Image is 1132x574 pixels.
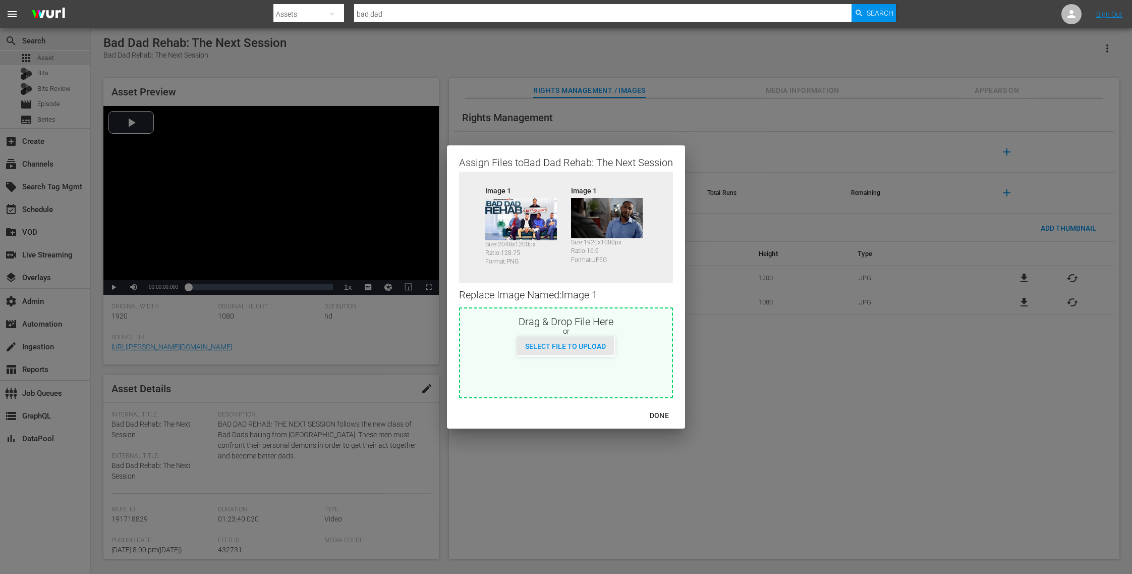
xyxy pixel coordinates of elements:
[460,315,672,327] div: Drag & Drop File Here
[571,186,652,193] div: Image 1
[1096,10,1122,18] a: Sign Out
[460,327,672,337] div: or
[571,198,643,238] img: BDR_The%20Next%20Generation_WURL_V2.jpg
[638,406,681,425] button: DONE
[517,337,614,355] button: Select File to Upload
[24,3,73,26] img: ans4CAIJ8jUAAAAAAAAAAAAAAAAAAAAAAAAgQb4GAAAAAAAAAAAAAAAAAAAAAAAAJMjXAAAAAAAAAAAAAAAAAAAAAAAAgAT5G...
[485,240,566,262] div: Size: 2048 x 1200 px Ratio: 128:75 Format: PNG
[459,283,673,307] div: Replace Image Named: Image 1
[6,8,18,20] span: menu
[485,198,557,240] img: Bad_Dad_Rehab_NXT_Session_WURL.jpg
[459,155,673,168] div: Assign Files to Bad Dad Rehab: The Next Session
[517,342,614,350] span: Select File to Upload
[485,186,566,193] div: Image 1
[867,4,893,22] span: Search
[571,238,652,259] div: Size: 1920 x 1080 px Ratio: 16:9 Format: JPEG
[642,409,677,422] div: DONE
